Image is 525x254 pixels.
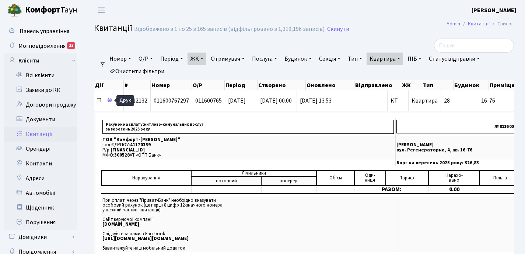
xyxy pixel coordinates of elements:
li: Список [490,20,514,28]
td: Пільга [480,171,521,186]
td: Об'єм [316,171,354,186]
span: [DATE] 13:53 [300,97,332,105]
th: ЖК [401,80,422,90]
td: поперед. [261,176,316,186]
b: Комфорт [25,4,60,16]
th: Період [225,80,258,90]
p: Р/р: [102,148,394,153]
a: Квитанції [4,127,77,142]
th: Номер [151,80,192,90]
th: # [124,80,151,90]
span: 3412132 [127,97,147,105]
span: 011600767297 [154,97,189,105]
a: Скинути [327,26,349,33]
a: Щоденник [4,200,77,215]
b: [URL][DOMAIN_NAME][DOMAIN_NAME] [102,235,189,242]
a: Договори продажу [4,97,77,112]
img: logo.png [7,3,22,18]
th: Відправлено [354,80,402,90]
a: ЖК [188,53,206,65]
th: Будинок [454,80,489,90]
input: Пошук... [434,39,514,53]
div: 12 [67,42,75,49]
nav: breadcrumb [435,16,525,32]
span: [DATE] [228,97,246,105]
td: Нарахо- вано [428,171,480,186]
button: Переключити навігацію [92,4,111,16]
p: МФО: АТ «ОТП Банк» [102,153,394,158]
b: [PERSON_NAME] [472,6,516,14]
a: Панель управління [4,24,77,39]
td: Лічильники [191,171,316,176]
a: Всі клієнти [4,68,77,83]
span: - [341,98,384,104]
a: Статус відправки [426,53,483,65]
div: Друк [116,95,134,106]
span: Мої повідомлення [18,42,66,50]
a: Admin [447,20,460,28]
td: Нарахування [101,171,191,186]
a: Документи [4,112,77,127]
span: Квитанції [94,22,132,35]
a: Послуга [249,53,280,65]
a: Очистити фільтри [106,65,167,78]
a: О/Р [136,53,156,65]
th: Створено [258,80,306,90]
span: 16-76 [481,98,523,104]
a: Період [157,53,186,65]
span: 28 [444,97,450,105]
a: Клієнти [4,53,77,68]
span: 011600765 [195,97,222,105]
a: Отримувач [208,53,248,65]
span: [DATE] 00:00 [260,97,292,105]
span: Панель управління [20,27,69,35]
a: ПІБ [405,53,424,65]
th: Дії [94,80,124,90]
span: 41170359 [130,142,151,148]
a: Тип [345,53,365,65]
span: Таун [25,4,77,17]
span: [FINANCIAL_ID] [111,147,145,153]
p: код ЄДРПОУ: [102,143,394,147]
a: Мої повідомлення12 [4,39,77,53]
th: Тип [422,80,453,90]
b: [DOMAIN_NAME] [102,221,139,228]
a: Орендарі [4,142,77,156]
span: 300528 [114,152,130,158]
th: Оновлено [306,80,354,90]
p: Рахунок на сплату житлово-комунальних послуг за вересень 2025 року [102,120,394,134]
a: Заявки до КК [4,83,77,97]
span: Квартира [412,97,438,105]
td: Оди- ниця [354,171,386,186]
td: РАЗОМ: [354,186,428,194]
a: [PERSON_NAME] [472,6,516,15]
a: Контакти [4,156,77,171]
a: Секція [316,53,343,65]
td: поточний [191,176,261,186]
a: Порушення [4,215,77,230]
a: Автомобілі [4,186,77,200]
a: Квартира [367,53,403,65]
a: Квитанції [468,20,490,28]
td: 0.00 [428,186,480,194]
a: Будинок [281,53,314,65]
div: Відображено з 1 по 25 з 165 записів (відфільтровано з 1,319,196 записів). [134,26,326,33]
span: КТ [391,98,405,104]
a: Номер [106,53,134,65]
td: При оплаті через "Приват-Банк" необхідно вказувати особовий рахунок (це перші 8 цифр 12-значного ... [101,197,399,252]
p: ТОВ "Комфорт-[PERSON_NAME]" [102,137,394,142]
th: О/Р [192,80,225,90]
td: Тариф [386,171,428,186]
a: Довідники [4,230,77,244]
a: Адреси [4,171,77,186]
